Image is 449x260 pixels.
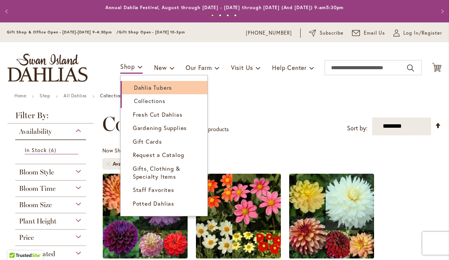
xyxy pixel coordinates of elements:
[246,29,292,37] a: [PHONE_NUMBER]
[272,63,307,71] span: Help Center
[289,174,374,258] img: Fall Into Dahlias Collection
[393,29,442,37] a: Log In/Register
[19,217,56,225] span: Plant Height
[64,93,87,98] a: All Dahlias
[25,146,47,154] span: In Stock
[102,147,144,154] span: Now Shopping by
[105,5,344,10] a: Annual Dahlia Festival, August through [DATE] - [DATE] through [DATE] (And [DATE]) 9-am5:30pm
[347,121,368,135] label: Sort by:
[49,146,58,154] span: 6
[403,29,442,37] span: Log In/Register
[134,97,166,105] span: Collections
[103,174,188,258] img: Fabulous Five Collection
[133,186,174,193] span: Staff Favorites
[120,62,135,70] span: Shop
[19,250,55,258] span: SID Created
[133,124,187,132] span: Gardening Supplies
[100,93,124,98] strong: Collections
[133,165,180,180] span: Gifts, Clothing & Specialty Items
[196,174,281,258] img: Itsy Bitsy Collection
[133,200,174,207] span: Potted Dahlias
[196,253,281,260] a: Itsy Bitsy Collection
[40,93,50,98] a: Shop
[103,253,188,260] a: Fabulous Five Collection
[234,14,237,17] button: 4 of 4
[19,201,52,209] span: Bloom Size
[7,30,119,35] span: Gift Shop & Office Open - [DATE]-[DATE] 9-4:30pm /
[352,29,385,37] a: Email Us
[364,29,385,37] span: Email Us
[102,113,197,135] span: Collections
[205,123,229,135] p: products
[231,63,253,71] span: Visit Us
[106,162,111,166] a: Remove Availability In Stock
[19,127,52,136] span: Availability
[113,160,144,168] span: Availability
[8,111,94,124] strong: Filter By:
[154,63,167,71] span: New
[8,54,88,82] a: store logo
[14,93,26,98] a: Home
[434,4,449,19] button: Next
[320,29,344,37] span: Subscribe
[133,151,184,159] span: Request a Catalog
[6,233,27,254] iframe: Launch Accessibility Center
[19,184,56,193] span: Bloom Time
[119,30,185,35] span: Gift Shop Open - [DATE] 10-3pm
[289,253,374,260] a: Fall Into Dahlias Collection
[186,63,212,71] span: Our Farm
[133,111,183,118] span: Fresh Cut Dahlias
[19,168,54,176] span: Bloom Style
[219,14,221,17] button: 2 of 4
[226,14,229,17] button: 3 of 4
[211,14,214,17] button: 1 of 4
[309,29,344,37] a: Subscribe
[121,135,207,148] a: Gift Cards
[25,146,78,154] a: In Stock 6
[134,84,172,91] span: Dahlia Tubers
